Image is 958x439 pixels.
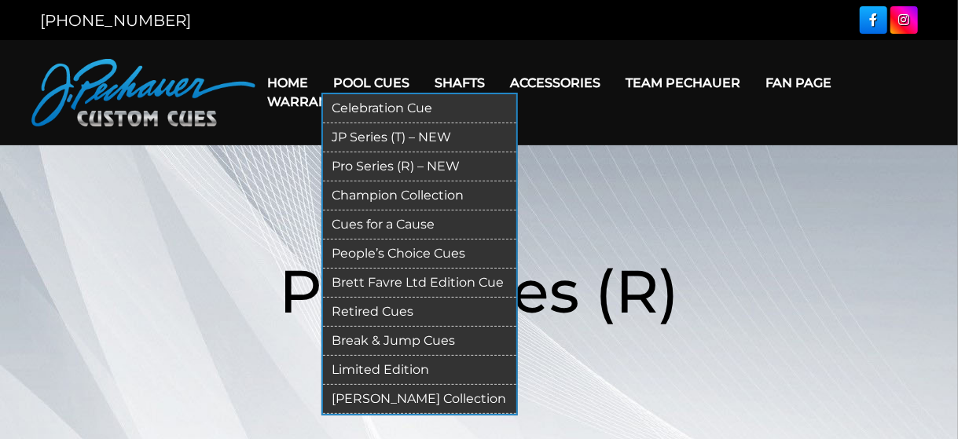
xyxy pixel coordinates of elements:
[357,82,417,122] a: Cart
[255,63,321,103] a: Home
[323,240,516,269] a: People’s Choice Cues
[279,254,679,327] span: Pro Series (R)
[31,59,255,126] img: Pechauer Custom Cues
[323,269,516,298] a: Brett Favre Ltd Edition Cue
[754,63,845,103] a: Fan Page
[255,82,357,122] a: Warranty
[614,63,754,103] a: Team Pechauer
[41,11,192,30] a: [PHONE_NUMBER]
[323,152,516,181] a: Pro Series (R) – NEW
[323,181,516,210] a: Champion Collection
[323,356,516,385] a: Limited Edition
[323,94,516,123] a: Celebration Cue
[323,327,516,356] a: Break & Jump Cues
[323,210,516,240] a: Cues for a Cause
[323,123,516,152] a: JP Series (T) – NEW
[321,63,423,103] a: Pool Cues
[423,63,498,103] a: Shafts
[323,385,516,414] a: [PERSON_NAME] Collection
[323,298,516,327] a: Retired Cues
[498,63,614,103] a: Accessories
